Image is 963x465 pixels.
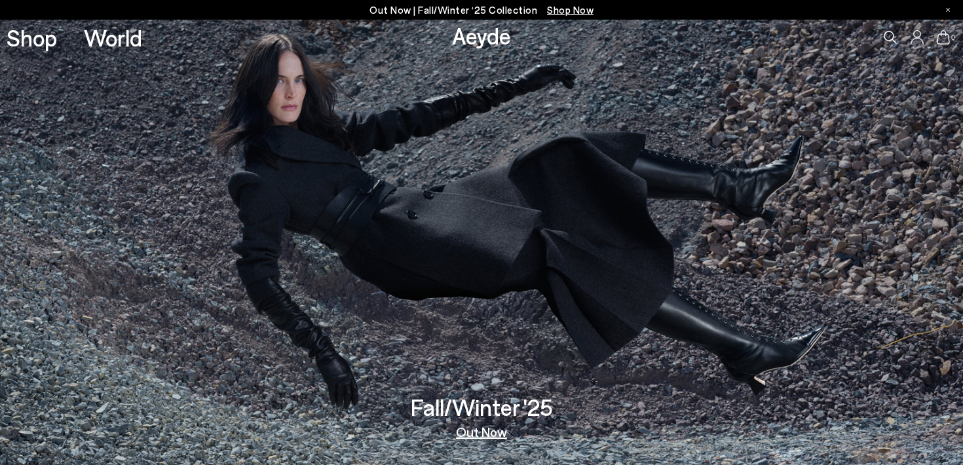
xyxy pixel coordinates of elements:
[452,22,511,49] a: Aeyde
[547,4,594,16] span: Navigate to /collections/new-in
[950,34,956,41] span: 0
[84,26,142,49] a: World
[411,396,553,418] h3: Fall/Winter '25
[937,30,950,45] a: 0
[369,2,594,18] p: Out Now | Fall/Winter ‘25 Collection
[7,26,57,49] a: Shop
[456,425,507,438] a: Out Now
